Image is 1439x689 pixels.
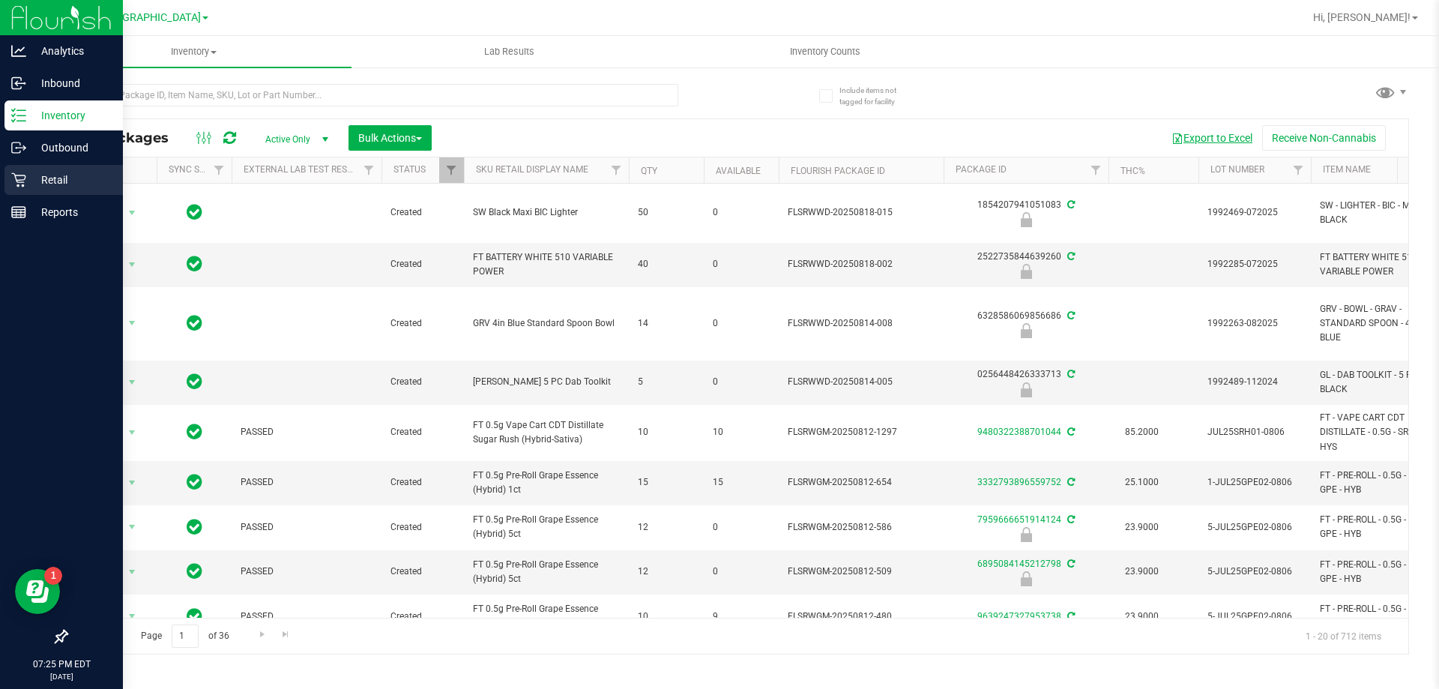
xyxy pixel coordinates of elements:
[187,371,202,392] span: In Sync
[977,477,1061,487] a: 3332793896559752
[941,212,1111,227] div: Newly Received
[473,513,620,541] span: FT 0.5g Pre-Roll Grape Essence (Hybrid) 5ct
[7,671,116,682] p: [DATE]
[464,45,555,58] span: Lab Results
[26,171,116,189] p: Retail
[791,166,885,176] a: Flourish Package ID
[1207,565,1302,579] span: 5-JUL25GPE02-0806
[638,316,695,331] span: 14
[1207,205,1302,220] span: 1992469-072025
[275,625,297,645] a: Go to the last page
[788,375,935,389] span: FLSRWWD-20250814-005
[1065,559,1075,569] span: Sync from Compliance System
[977,559,1061,569] a: 6895084145212798
[1117,472,1166,493] span: 25.1000
[187,472,202,493] span: In Sync
[187,253,202,274] span: In Sync
[977,514,1061,525] a: 7959666651914124
[604,157,629,183] a: Filter
[244,164,361,175] a: External Lab Test Result
[1065,477,1075,487] span: Sync from Compliance System
[713,375,770,389] span: 0
[241,610,372,624] span: PASSED
[11,172,26,187] inline-svg: Retail
[36,36,352,67] a: Inventory
[713,610,770,624] span: 9
[390,475,455,490] span: Created
[713,520,770,535] span: 0
[241,475,372,490] span: PASSED
[941,250,1111,279] div: 2522735844639260
[1286,157,1311,183] a: Filter
[349,125,432,151] button: Bulk Actions
[941,309,1111,338] div: 6328586069856686
[1084,157,1108,183] a: Filter
[123,422,142,443] span: select
[123,202,142,223] span: select
[1120,166,1145,176] a: THC%
[11,76,26,91] inline-svg: Inbound
[11,205,26,220] inline-svg: Reports
[638,565,695,579] span: 12
[638,610,695,624] span: 10
[241,565,372,579] span: PASSED
[187,421,202,442] span: In Sync
[26,139,116,157] p: Outbound
[123,472,142,493] span: select
[638,475,695,490] span: 15
[788,425,935,439] span: FLSRWGM-20250812-1297
[1117,421,1166,443] span: 85.2000
[638,375,695,389] span: 5
[638,520,695,535] span: 12
[1207,610,1302,624] span: 5-JUL25GPE02-0806
[473,205,620,220] span: SW Black Maxi BIC Lighter
[473,418,620,447] span: FT 0.5g Vape Cart CDT Distillate Sugar Rush (Hybrid-Sativa)
[788,257,935,271] span: FLSRWWD-20250818-002
[390,520,455,535] span: Created
[667,36,983,67] a: Inventory Counts
[390,425,455,439] span: Created
[1207,475,1302,490] span: 1-JUL25GPE02-0806
[1065,199,1075,210] span: Sync from Compliance System
[15,569,60,614] iframe: Resource center
[941,367,1111,397] div: 0256448426333713
[788,520,935,535] span: FLSRWGM-20250812-586
[1210,164,1264,175] a: Lot Number
[1162,125,1262,151] button: Export to Excel
[187,313,202,334] span: In Sync
[11,140,26,155] inline-svg: Outbound
[716,166,761,176] a: Available
[941,264,1111,279] div: Newly Received
[66,84,678,106] input: Search Package ID, Item Name, SKU, Lot or Part Number...
[473,250,620,279] span: FT BATTERY WHITE 510 VARIABLE POWER
[788,565,935,579] span: FLSRWGM-20250812-509
[26,106,116,124] p: Inventory
[788,475,935,490] span: FLSRWGM-20250812-654
[352,36,667,67] a: Lab Results
[390,257,455,271] span: Created
[390,375,455,389] span: Created
[187,202,202,223] span: In Sync
[123,562,142,583] span: select
[390,565,455,579] span: Created
[1320,469,1433,497] span: FT - PRE-ROLL - 0.5G - 1CT - GPE - HYB
[1207,257,1302,271] span: 1992285-072025
[1207,425,1302,439] span: JUL25SRH01-0806
[187,517,202,538] span: In Sync
[26,74,116,92] p: Inbound
[172,625,199,648] input: 1
[123,372,142,393] span: select
[393,164,426,175] a: Status
[123,517,142,538] span: select
[713,475,770,490] span: 15
[941,382,1111,397] div: Newly Received
[1207,375,1302,389] span: 1992489-112024
[169,164,226,175] a: Sync Status
[1320,368,1433,397] span: GL - DAB TOOLKIT - 5 PC - BLACK
[357,157,381,183] a: Filter
[1117,517,1166,538] span: 23.9000
[476,164,588,175] a: Sku Retail Display Name
[713,565,770,579] span: 0
[390,205,455,220] span: Created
